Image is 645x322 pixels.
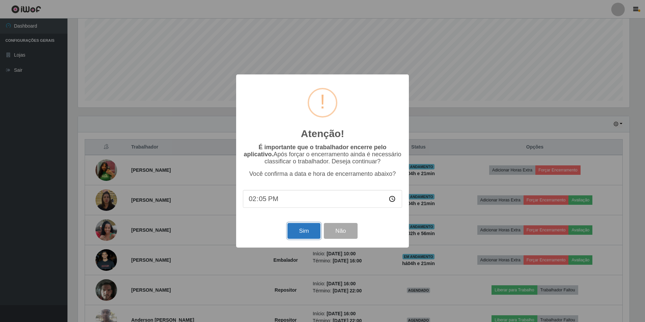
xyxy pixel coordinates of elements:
[301,128,344,140] h2: Atenção!
[244,144,386,158] b: É importante que o trabalhador encerre pelo aplicativo.
[287,223,320,239] button: Sim
[243,170,402,178] p: Você confirma a data e hora de encerramento abaixo?
[243,144,402,165] p: Após forçar o encerramento ainda é necessário classificar o trabalhador. Deseja continuar?
[324,223,357,239] button: Não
